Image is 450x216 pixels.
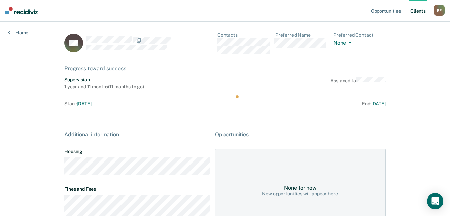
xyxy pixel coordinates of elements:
div: Supervision [64,77,144,83]
dt: Preferred Name [275,32,328,38]
div: End : [228,101,386,107]
div: 1 year and 11 months ( 11 months to go ) [64,84,144,90]
div: Opportunities [215,131,386,138]
span: [DATE] [77,101,91,106]
div: None for now [284,185,317,191]
div: New opportunities will appear here. [262,191,339,197]
span: [DATE] [371,101,386,106]
div: Assigned to [330,77,386,90]
button: RF [434,5,445,16]
dt: Preferred Contact [333,32,386,38]
a: Home [8,30,28,36]
div: Progress toward success [64,65,386,72]
dt: Fines and Fees [64,186,210,192]
dt: Contacts [217,32,270,38]
img: Recidiviz [5,7,38,14]
button: None [333,40,354,47]
div: Additional information [64,131,210,138]
div: R F [434,5,445,16]
div: Start : [64,101,225,107]
dt: Housing [64,149,210,154]
div: Open Intercom Messenger [427,193,443,209]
